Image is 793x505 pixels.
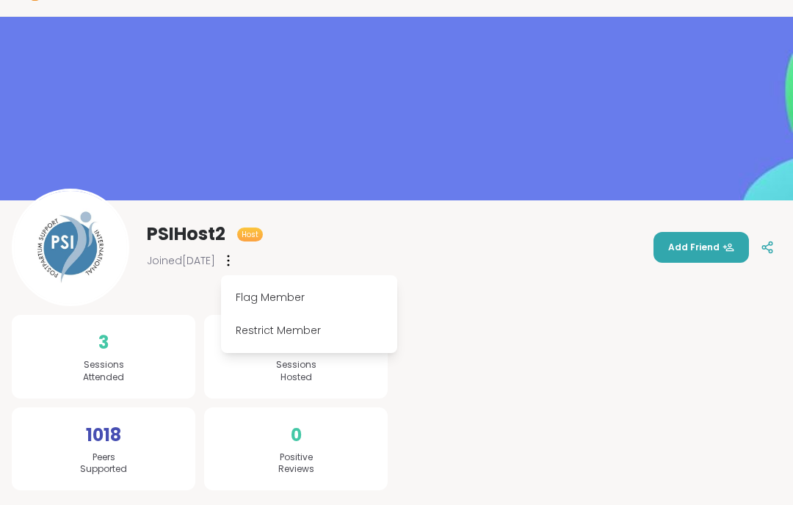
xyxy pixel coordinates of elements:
span: 3 [98,330,109,356]
span: 1018 [86,422,121,448]
span: Host [242,229,258,240]
span: Add Friend [668,241,734,254]
div: Flag Member [227,281,391,314]
div: Restrict Member [227,314,391,347]
span: Sessions Attended [83,359,124,384]
button: Add Friend [653,232,749,263]
span: PSIHost2 [147,222,225,246]
span: Peers Supported [80,451,127,476]
span: Joined [DATE] [147,253,215,268]
img: PSIHost2 [14,191,127,304]
span: Sessions Hosted [276,359,316,384]
span: 0 [291,422,302,448]
span: Positive Reviews [278,451,314,476]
